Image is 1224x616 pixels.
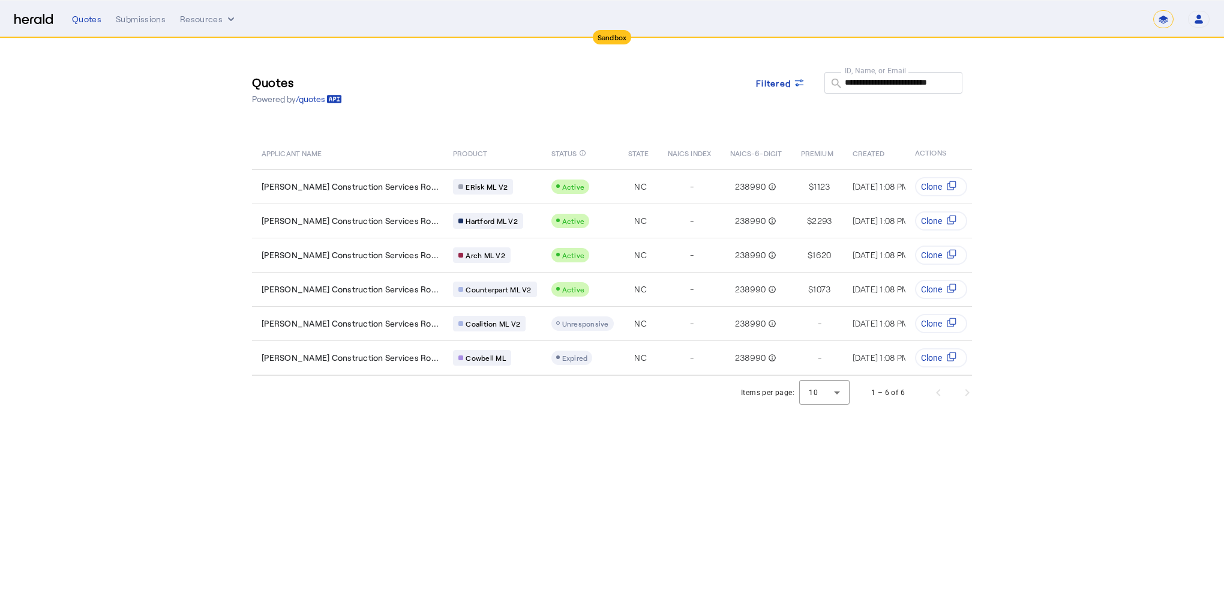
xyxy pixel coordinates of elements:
span: [PERSON_NAME] Construction Services Ro... [262,181,439,193]
span: - [818,318,821,330]
span: - [690,215,694,227]
span: [PERSON_NAME] Construction Services Ro... [262,318,439,330]
mat-icon: info_outline [766,249,776,261]
span: 1620 [812,249,831,261]
span: NC [634,215,647,227]
span: NC [634,352,647,364]
span: [PERSON_NAME] Construction Services Ro... [262,352,439,364]
button: Clone [915,314,967,333]
button: Filtered [746,72,815,94]
span: Coalition ML V2 [466,319,520,328]
mat-icon: info_outline [766,318,776,330]
span: Clone [921,181,942,193]
mat-icon: search [824,77,845,92]
span: Filtered [756,77,791,89]
mat-icon: info_outline [766,181,776,193]
span: [DATE] 1:08 PM [853,216,909,226]
mat-icon: info_outline [579,146,586,160]
span: $ [807,215,812,227]
a: /quotes [296,93,342,105]
span: Clone [921,283,942,295]
span: $ [808,249,812,261]
span: NC [634,181,647,193]
span: - [690,352,694,364]
span: Hartford ML V2 [466,216,518,226]
button: Clone [915,280,967,299]
span: $ [809,181,814,193]
img: Herald Logo [14,14,53,25]
span: [DATE] 1:08 PM [853,250,909,260]
span: NAICS INDEX [668,146,711,159]
span: Clone [921,352,942,364]
table: Table view of all quotes submitted by your platform [252,136,1154,376]
span: [PERSON_NAME] Construction Services Ro... [262,283,439,295]
span: 238990 [735,181,766,193]
span: PREMIUM [801,146,833,159]
button: Clone [915,211,967,231]
button: Resources dropdown menu [180,13,237,25]
span: 1073 [813,283,830,295]
span: 1123 [814,181,830,193]
span: - [690,283,694,295]
span: 2293 [812,215,832,227]
span: 238990 [735,352,766,364]
span: [DATE] 1:08 PM [853,352,909,363]
div: Submissions [116,13,166,25]
button: Clone [915,177,967,196]
span: NC [634,249,647,261]
span: Clone [921,215,942,227]
h3: Quotes [252,74,342,91]
span: Cowbell ML [466,353,506,363]
span: Unresponsive [562,319,609,328]
span: ERisk ML V2 [466,182,508,192]
span: NC [634,283,647,295]
span: [PERSON_NAME] Construction Services Ro... [262,249,439,261]
span: 238990 [735,249,766,261]
span: 238990 [735,283,766,295]
span: 238990 [735,318,766,330]
span: - [690,318,694,330]
span: - [690,249,694,261]
span: Counterpart ML V2 [466,285,531,294]
div: Items per page: [741,387,794,399]
span: Clone [921,318,942,330]
span: Arch ML V2 [466,250,505,260]
p: Powered by [252,93,342,105]
span: - [690,181,694,193]
mat-icon: info_outline [766,352,776,364]
span: - [818,352,821,364]
span: Active [562,251,585,259]
span: Active [562,183,585,191]
mat-icon: info_outline [766,283,776,295]
span: NAICS-6-DIGIT [730,146,782,159]
span: Active [562,217,585,225]
div: 1 – 6 of 6 [871,387,905,399]
mat-icon: info_outline [766,215,776,227]
span: [DATE] 1:08 PM [853,284,909,294]
div: Quotes [72,13,101,25]
span: APPLICANT NAME [262,146,322,159]
span: STATUS [551,146,577,159]
span: [DATE] 1:08 PM [853,318,909,328]
th: ACTIONS [905,136,973,169]
span: PRODUCT [453,146,487,159]
span: [DATE] 1:08 PM [853,181,909,192]
button: Clone [915,246,967,265]
div: Sandbox [593,30,632,44]
span: Expired [562,354,588,362]
span: Clone [921,249,942,261]
span: CREATED [853,146,885,159]
span: NC [634,318,647,330]
mat-label: ID, Name, or Email [845,66,907,74]
span: STATE [628,146,649,159]
span: [PERSON_NAME] Construction Services Ro... [262,215,439,227]
span: $ [808,283,813,295]
button: Clone [915,348,967,367]
span: Active [562,285,585,294]
span: 238990 [735,215,766,227]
